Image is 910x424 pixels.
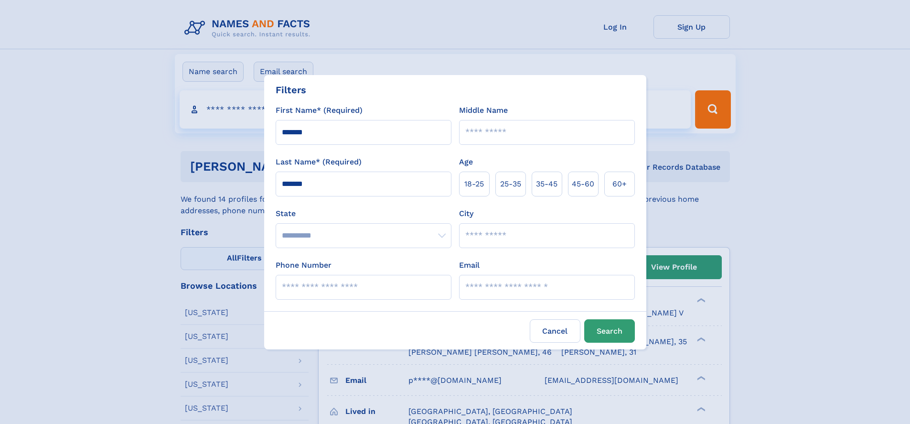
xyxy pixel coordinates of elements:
span: 35‑45 [536,178,557,190]
label: City [459,208,473,219]
button: Search [584,319,635,343]
span: 60+ [612,178,627,190]
label: State [276,208,451,219]
span: 25‑35 [500,178,521,190]
span: 18‑25 [464,178,484,190]
label: Email [459,260,480,271]
label: First Name* (Required) [276,105,363,116]
label: Last Name* (Required) [276,156,362,168]
span: 45‑60 [572,178,594,190]
label: Middle Name [459,105,508,116]
div: Filters [276,83,306,97]
label: Age [459,156,473,168]
label: Cancel [530,319,580,343]
label: Phone Number [276,260,332,271]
